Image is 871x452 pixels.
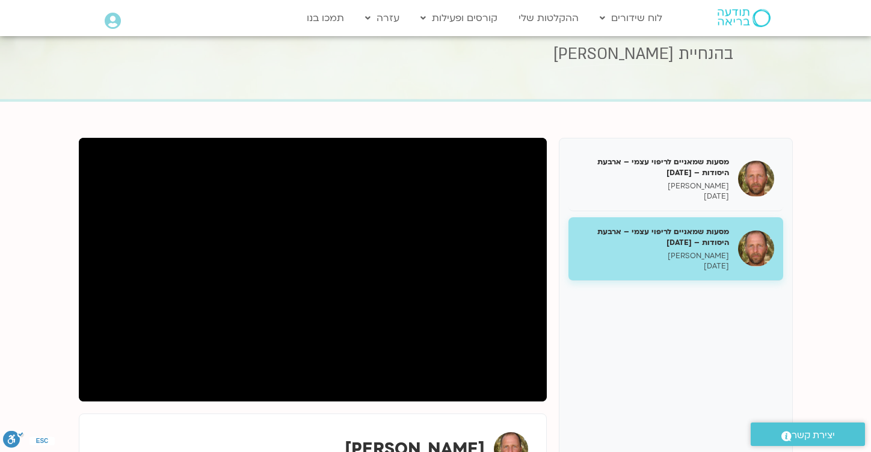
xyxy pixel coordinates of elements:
a: עזרה [359,7,405,29]
h5: מסעות שמאניים לריפוי עצמי – ארבעת היסודות – [DATE] [577,156,729,178]
img: תודעה בריאה [718,9,771,27]
a: תמכו בנו [301,7,350,29]
h5: מסעות שמאניים לריפוי עצמי – ארבעת היסודות – [DATE] [577,226,729,248]
p: [PERSON_NAME] [577,181,729,191]
p: [DATE] [577,191,729,202]
a: קורסים ופעילות [414,7,503,29]
span: בהנחיית [679,43,733,65]
img: מסעות שמאניים לריפוי עצמי – ארבעת היסודות – 1.9.25 [738,161,774,197]
p: [DATE] [577,261,729,271]
a: לוח שידורים [594,7,668,29]
img: מסעות שמאניים לריפוי עצמי – ארבעת היסודות – 8.9.25 [738,231,774,267]
span: יצירת קשר [792,427,835,444]
p: [PERSON_NAME] [577,251,729,261]
a: יצירת קשר [751,423,865,446]
a: ההקלטות שלי [512,7,585,29]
